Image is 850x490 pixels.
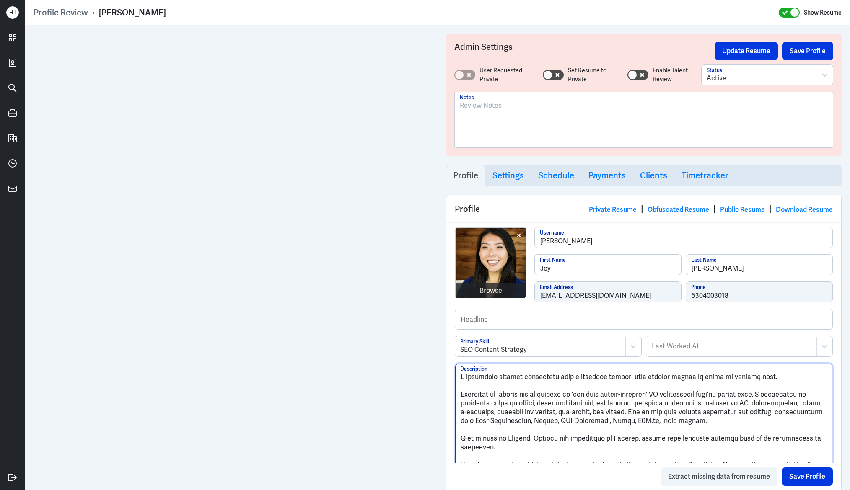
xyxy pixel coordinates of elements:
a: Public Resume [720,205,765,214]
input: First Name [535,255,681,275]
input: Last Name [686,255,832,275]
a: Download Resume [776,205,833,214]
h3: Clients [640,170,667,181]
button: Extract missing data from resume [661,467,777,486]
input: Username [535,227,832,248]
div: [PERSON_NAME] [99,7,166,18]
label: Show Resume [804,7,842,18]
label: Set Resume to Private [568,66,619,84]
img: Professional_Headshot_Cropped.jpg [456,228,526,298]
button: Update Resume [715,42,778,60]
button: Save Profile [782,42,833,60]
a: Private Resume [589,205,637,214]
label: Enable Talent Review [653,66,701,84]
div: H T [6,6,19,19]
h3: Profile [453,170,478,181]
div: Profile [446,195,841,222]
h3: Payments [588,170,626,181]
h3: Admin Settings [454,42,715,60]
iframe: https://ppcdn.hiredigital.com/register/dd635cb2/resumes/549836559/Joy_Wang_Resume_2025_Content_Ma... [34,34,429,482]
input: Phone [686,282,832,302]
label: User Requested Private [479,66,534,84]
input: Headline [455,309,832,329]
h3: Settings [492,170,524,181]
input: Email Address [535,282,681,302]
div: | | | [589,203,833,215]
a: Obfuscated Resume [648,205,709,214]
p: › [88,7,99,18]
button: Save Profile [782,467,833,486]
a: Profile Review [34,7,88,18]
div: Browse [479,286,502,296]
h3: Schedule [538,170,574,181]
h3: Timetracker [682,170,728,181]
